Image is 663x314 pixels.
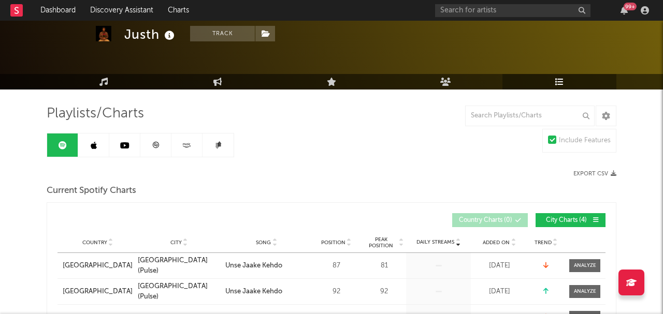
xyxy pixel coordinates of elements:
[225,261,308,271] a: Unse Jaake Kehdo
[365,261,403,271] div: 81
[138,256,220,276] a: [GEOGRAPHIC_DATA] (Pulse)
[435,4,590,17] input: Search for artists
[365,287,403,297] div: 92
[559,134,611,147] div: Include Features
[542,217,590,223] span: City Charts ( 4 )
[465,106,595,126] input: Search Playlists/Charts
[256,240,271,246] span: Song
[313,261,359,271] div: 87
[535,240,552,246] span: Trend
[124,26,177,43] div: Justh
[170,240,182,246] span: City
[459,217,512,223] span: Country Charts ( 0 )
[573,171,616,177] button: Export CSV
[190,26,255,41] button: Track
[225,287,308,297] a: Unse Jaake Kehdo
[473,287,525,297] div: [DATE]
[416,238,454,246] span: Daily Streams
[452,213,528,227] button: Country Charts(0)
[138,281,220,302] a: [GEOGRAPHIC_DATA] (Pulse)
[483,240,510,246] span: Added On
[536,213,606,227] button: City Charts(4)
[225,261,282,271] div: Unse Jaake Kehdo
[313,287,359,297] div: 92
[473,261,525,271] div: [DATE]
[47,185,136,197] span: Current Spotify Charts
[63,261,133,271] a: [GEOGRAPHIC_DATA]
[621,6,628,14] button: 99+
[624,3,637,10] div: 99 +
[321,240,345,246] span: Position
[63,287,133,297] a: [GEOGRAPHIC_DATA]
[225,287,282,297] div: Unse Jaake Kehdo
[47,108,144,120] span: Playlists/Charts
[365,236,397,249] span: Peak Position
[82,240,107,246] span: Country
